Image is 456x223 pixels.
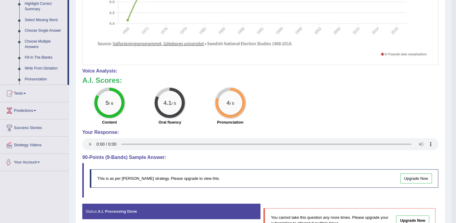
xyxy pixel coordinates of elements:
[22,25,68,36] a: Choose Single Answer
[0,85,69,100] a: Tests
[90,169,438,188] div: This is as per [PERSON_NAME] strategy. Please upgrade to view this.
[102,119,117,125] label: Content
[98,209,137,214] strong: A.I. Processing Done
[105,99,109,106] big: 5
[82,68,439,74] h4: Voice Analysis:
[217,119,243,125] label: Pronunciation
[22,74,68,85] a: Pronunciation
[0,119,69,134] a: Success Stories
[22,52,68,63] a: Fill In The Blanks
[82,155,439,160] h4: 90-Points (9-Bands) Sample Answer:
[82,76,122,84] b: A.I. Scores:
[82,204,260,219] div: Status:
[159,119,181,125] label: Oral fluency
[0,102,69,117] a: Predictions
[226,99,230,106] big: 4
[171,101,176,105] small: / 5
[0,137,69,152] a: Strategy Videos
[22,15,68,26] a: Select Missing Word
[230,101,234,105] small: / 5
[22,36,68,52] a: Choose Multiple Answers
[0,154,69,169] a: Your Account
[164,99,172,106] big: 4.1
[109,101,113,105] small: / 6
[22,63,68,74] a: Write From Dictation
[82,130,439,135] h4: Your Response:
[400,173,432,183] a: Upgrade Now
